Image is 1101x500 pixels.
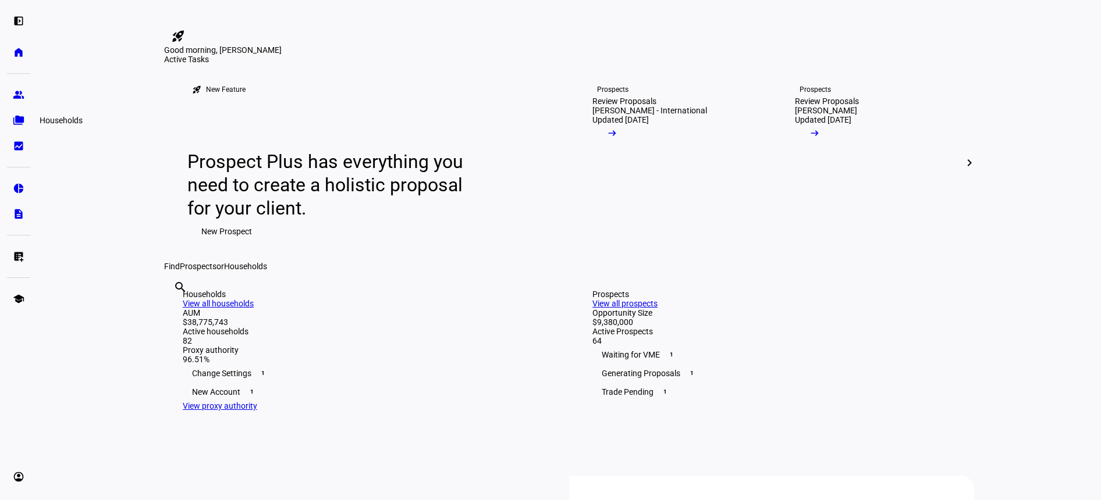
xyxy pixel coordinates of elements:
div: Prospects [597,85,628,94]
div: 82 [183,336,546,345]
a: ProspectsReview Proposals[PERSON_NAME] - InternationalUpdated [DATE] [574,64,767,262]
span: 1 [258,369,268,378]
div: Trade Pending [592,383,956,401]
eth-mat-symbol: pie_chart [13,183,24,194]
div: 64 [592,336,956,345]
a: home [7,41,30,64]
div: Households [35,113,87,127]
a: View all prospects [592,299,658,308]
span: 1 [667,350,676,359]
eth-mat-symbol: group [13,89,24,101]
div: Active households [183,327,546,336]
div: Review Proposals [795,97,859,106]
a: pie_chart [7,177,30,200]
span: New Prospect [201,220,252,243]
mat-icon: arrow_right_alt [809,127,821,139]
div: $9,380,000 [592,317,956,327]
a: description [7,202,30,226]
a: group [7,83,30,106]
a: ProspectsReview Proposals[PERSON_NAME]Updated [DATE] [776,64,969,262]
mat-icon: rocket_launch [171,29,185,43]
mat-icon: chevron_right [963,156,976,170]
div: [PERSON_NAME] - International [592,106,707,115]
div: Active Tasks [164,55,974,64]
div: Review Proposals [592,97,656,106]
div: [PERSON_NAME] [795,106,857,115]
eth-mat-symbol: folder_copy [13,115,24,126]
span: Prospects [180,262,216,271]
mat-icon: arrow_right_alt [606,127,618,139]
div: Updated [DATE] [795,115,851,124]
div: Find or [164,262,974,271]
div: New Feature [206,85,246,94]
a: View proxy authority [183,401,257,410]
div: $38,775,743 [183,317,546,327]
span: 1 [660,387,670,397]
div: Active Prospects [592,327,956,336]
div: Change Settings [183,364,546,383]
div: 96.51% [183,355,546,364]
eth-mat-symbol: home [13,47,24,58]
div: Waiting for VME [592,345,956,364]
span: Households [224,262,267,271]
mat-icon: rocket_launch [192,85,201,94]
div: Opportunity Size [592,308,956,317]
div: Updated [DATE] [592,115,649,124]
div: AUM [183,308,546,317]
eth-mat-symbol: left_panel_open [13,15,24,27]
div: Prospects [592,290,956,299]
mat-icon: search [173,280,187,294]
div: Households [183,290,546,299]
a: bid_landscape [7,134,30,158]
span: 1 [247,387,257,397]
div: Generating Proposals [592,364,956,383]
eth-mat-symbol: list_alt_add [13,251,24,262]
eth-mat-symbol: school [13,293,24,305]
div: Proxy authority [183,345,546,355]
button: New Prospect [187,220,266,243]
div: Good morning, [PERSON_NAME] [164,45,974,55]
div: Prospect Plus has everything you need to create a holistic proposal for your client. [187,150,474,220]
a: folder_copy [7,109,30,132]
eth-mat-symbol: description [13,208,24,220]
div: Prospects [800,85,831,94]
input: Enter name of prospect or household [173,296,176,310]
eth-mat-symbol: account_circle [13,471,24,483]
eth-mat-symbol: bid_landscape [13,140,24,152]
a: View all households [183,299,254,308]
div: New Account [183,383,546,401]
span: 1 [687,369,697,378]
